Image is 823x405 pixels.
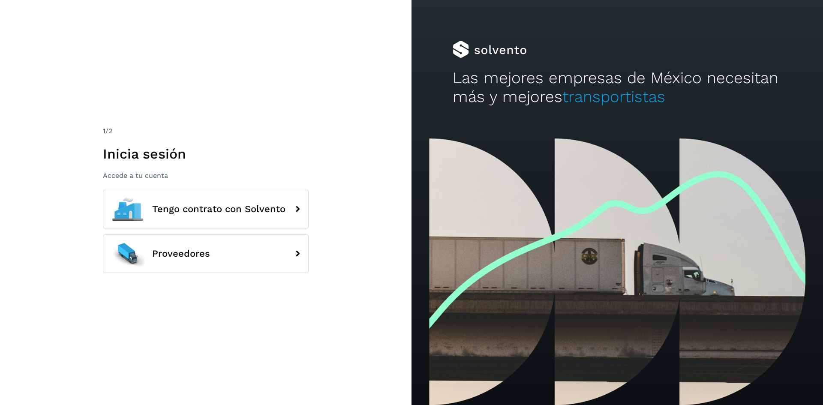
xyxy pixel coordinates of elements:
[103,234,309,273] button: Proveedores
[152,249,210,259] span: Proveedores
[103,190,309,228] button: Tengo contrato con Solvento
[103,127,105,135] span: 1
[103,126,309,136] div: /2
[103,171,309,180] p: Accede a tu cuenta
[152,204,285,214] span: Tengo contrato con Solvento
[103,146,309,162] h1: Inicia sesión
[562,87,665,106] span: transportistas
[453,69,782,107] h2: Las mejores empresas de México necesitan más y mejores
